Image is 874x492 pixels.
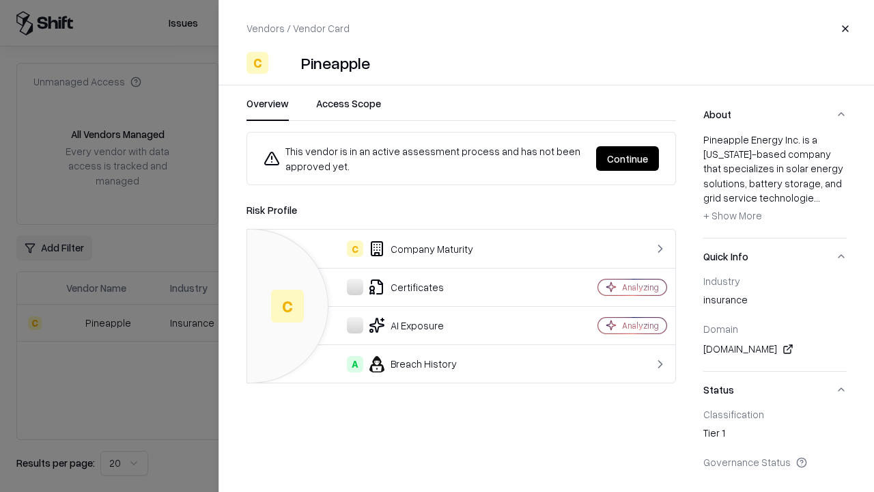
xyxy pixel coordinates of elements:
div: C [246,52,268,74]
div: Tier 1 [703,426,847,445]
div: insurance [703,292,847,312]
div: A [347,356,363,372]
div: Pineapple Energy Inc. is a [US_STATE]-based company that specializes in solar energy solutions, b... [703,133,847,227]
div: Analyzing [622,320,659,331]
p: Vendors / Vendor Card [246,21,350,36]
span: + Show More [703,209,762,221]
button: Overview [246,96,289,121]
div: [DOMAIN_NAME] [703,341,847,357]
span: ... [814,191,820,204]
div: Analyzing [622,282,659,293]
div: Industry [703,275,847,287]
button: About [703,96,847,133]
div: Breach History [258,356,550,372]
button: Quick Info [703,238,847,275]
button: Continue [596,146,659,171]
div: Risk Profile [246,202,676,218]
div: Company Maturity [258,241,550,257]
div: Governance Status [703,456,847,468]
button: + Show More [703,205,762,227]
div: C [347,241,363,257]
div: C [271,290,304,323]
button: Status [703,372,847,408]
div: Classification [703,408,847,420]
div: About [703,133,847,238]
div: AI Exposure [258,317,550,333]
div: Certificates [258,279,550,295]
div: Pineapple [301,52,370,74]
div: Domain [703,323,847,335]
img: Pineapple [274,52,296,74]
button: Access Scope [316,96,381,121]
div: Quick Info [703,275,847,371]
div: This vendor is in an active assessment process and has not been approved yet. [264,143,585,174]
